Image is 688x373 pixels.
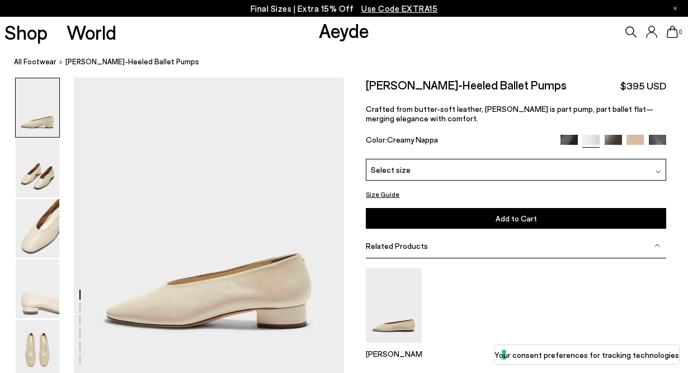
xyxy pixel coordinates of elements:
[361,3,437,13] span: Navigate to /collections/ss25-final-sizes
[494,345,679,364] button: Your consent preferences for tracking technologies
[366,268,422,343] img: Kirsten Ballet Flats
[496,214,537,223] span: Add to Cart
[65,56,199,68] span: [PERSON_NAME]-Heeled Ballet Pumps
[319,18,369,42] a: Aeyde
[16,78,59,137] img: Delia Low-Heeled Ballet Pumps - Image 1
[366,241,428,251] span: Related Products
[366,135,550,148] div: Color:
[366,208,666,229] button: Add to Cart
[387,135,438,144] span: Creamy Nappa
[678,29,684,35] span: 0
[366,187,399,201] button: Size Guide
[366,335,422,358] a: Kirsten Ballet Flats [PERSON_NAME]
[654,243,660,248] img: svg%3E
[366,349,422,358] p: [PERSON_NAME]
[656,169,661,174] img: svg%3E
[620,79,666,93] span: $395 USD
[667,26,678,38] a: 0
[494,349,679,361] label: Your consent preferences for tracking technologies
[4,22,48,42] a: Shop
[67,22,116,42] a: World
[366,78,567,92] h2: [PERSON_NAME]-Heeled Ballet Pumps
[371,164,411,176] span: Select size
[251,2,438,16] p: Final Sizes | Extra 15% Off
[16,139,59,197] img: Delia Low-Heeled Ballet Pumps - Image 2
[366,104,653,123] span: Crafted from butter-soft leather, [PERSON_NAME] is part pump, part ballet flat—merging elegance w...
[16,199,59,258] img: Delia Low-Heeled Ballet Pumps - Image 3
[14,56,56,68] a: All Footwear
[14,47,688,78] nav: breadcrumb
[16,259,59,318] img: Delia Low-Heeled Ballet Pumps - Image 4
